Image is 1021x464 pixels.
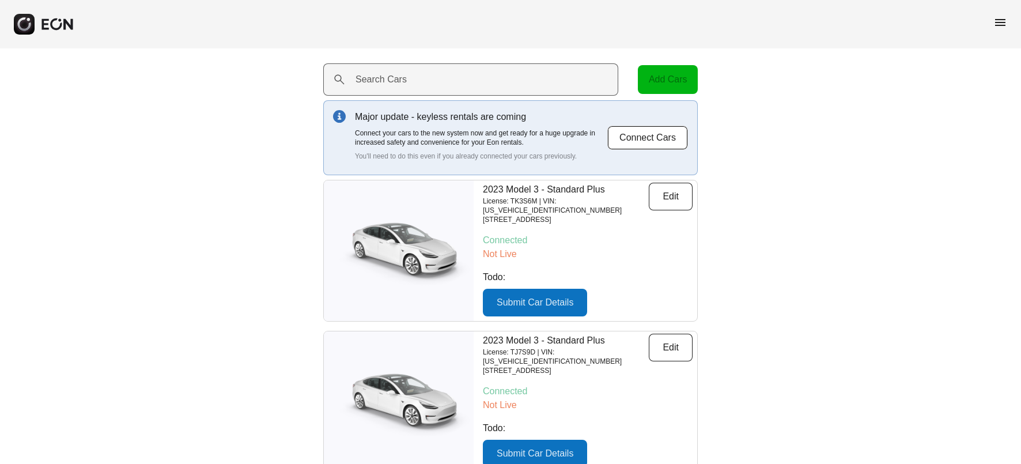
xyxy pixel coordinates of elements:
[483,384,693,398] p: Connected
[356,73,407,86] label: Search Cars
[355,110,607,124] p: Major update - keyless rentals are coming
[483,270,693,284] p: Todo:
[483,398,693,412] p: Not Live
[607,126,688,150] button: Connect Cars
[483,334,649,348] p: 2023 Model 3 - Standard Plus
[649,183,693,210] button: Edit
[324,364,474,439] img: car
[483,183,649,197] p: 2023 Model 3 - Standard Plus
[483,421,693,435] p: Todo:
[355,152,607,161] p: You'll need to do this even if you already connected your cars previously.
[483,289,587,316] button: Submit Car Details
[483,247,693,261] p: Not Live
[483,215,649,224] p: [STREET_ADDRESS]
[483,366,649,375] p: [STREET_ADDRESS]
[355,129,607,147] p: Connect your cars to the new system now and get ready for a huge upgrade in increased safety and ...
[333,110,346,123] img: info
[649,334,693,361] button: Edit
[483,197,649,215] p: License: TK3S6M | VIN: [US_VEHICLE_IDENTIFICATION_NUMBER]
[993,16,1007,29] span: menu
[324,213,474,288] img: car
[483,348,649,366] p: License: TJ7S9D | VIN: [US_VEHICLE_IDENTIFICATION_NUMBER]
[483,233,693,247] p: Connected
